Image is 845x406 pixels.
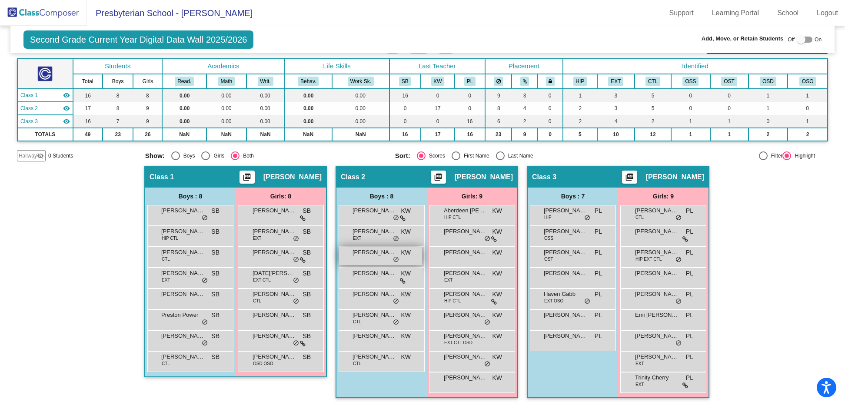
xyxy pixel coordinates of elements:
[492,290,502,299] span: KW
[538,74,563,89] th: Keep with teacher
[431,77,445,86] button: KW
[618,188,709,205] div: Girls: 9
[544,332,587,340] span: [PERSON_NAME]
[293,298,299,305] span: do_not_disturb_alt
[622,171,637,184] button: Print Students Details
[19,152,37,160] span: Hallway
[162,128,206,141] td: NaN
[162,115,206,128] td: 0.00
[484,319,490,326] span: do_not_disturb_alt
[485,89,512,102] td: 9
[401,269,411,278] span: KW
[103,128,133,141] td: 23
[492,332,502,341] span: KW
[303,227,311,236] span: SB
[671,89,710,102] td: 0
[544,256,553,262] span: OST
[563,89,598,102] td: 1
[246,128,285,141] td: NaN
[455,115,485,128] td: 16
[242,173,252,185] mat-icon: picture_as_pdf
[788,89,828,102] td: 1
[815,36,822,44] span: On
[431,171,446,184] button: Print Students Details
[455,128,485,141] td: 16
[464,77,476,86] button: PL
[512,115,537,128] td: 2
[421,74,455,89] th: Katie Wheeler
[584,298,590,305] span: do_not_disturb_alt
[595,332,602,341] span: PL
[421,115,455,128] td: 0
[455,173,513,181] span: [PERSON_NAME]
[353,319,361,325] span: CTL
[635,290,679,299] span: [PERSON_NAME]
[211,206,220,215] span: SB
[133,115,162,128] td: 9
[595,206,602,215] span: PL
[17,128,73,141] td: TOTALS
[532,173,556,181] span: Class 3
[353,235,361,242] span: EXT
[393,215,399,221] span: do_not_disturb_alt
[635,128,671,141] td: 12
[303,269,311,278] span: SB
[671,74,710,89] th: Outside Support - Speech
[293,340,299,347] span: do_not_disturb_alt
[635,332,679,340] span: [PERSON_NAME]
[635,206,679,215] span: [PERSON_NAME]
[161,311,205,319] span: Preston Power
[253,277,271,283] span: EXT CTL
[211,290,220,299] span: SB
[211,352,220,362] span: SB
[332,115,389,128] td: 0.00
[17,102,73,115] td: Katie Wheeler - No Class Name
[161,206,205,215] span: [PERSON_NAME]
[48,152,73,160] span: 0 Students
[87,6,253,20] span: Presbyterian School - [PERSON_NAME]
[635,227,679,236] span: [PERSON_NAME]
[682,77,699,86] button: OSS
[563,102,598,115] td: 2
[348,77,374,86] button: Work Sk.
[353,227,396,236] span: [PERSON_NAME]
[211,248,220,257] span: SB
[258,77,273,86] button: Writ.
[595,248,602,257] span: PL
[460,152,489,160] div: First Name
[161,269,205,278] span: [PERSON_NAME]
[284,102,332,115] td: 0.00
[595,269,602,278] span: PL
[303,290,311,299] span: SB
[180,152,195,160] div: Boys
[421,128,455,141] td: 17
[284,128,332,141] td: NaN
[749,102,788,115] td: 1
[544,206,587,215] span: [PERSON_NAME][DATE]
[246,89,285,102] td: 0.00
[671,128,710,141] td: 1
[162,59,284,74] th: Academics
[749,74,788,89] th: Outside Support - Dyslexia
[427,188,517,205] div: Girls: 9
[253,311,296,319] span: [PERSON_NAME]
[73,102,103,115] td: 17
[686,269,693,278] span: PL
[63,92,70,99] mat-icon: visibility
[662,6,701,20] a: Support
[253,269,296,278] span: [DATE][PERSON_NAME]
[393,319,399,326] span: do_not_disturb_alt
[162,277,170,283] span: EXT
[263,173,322,181] span: [PERSON_NAME]
[303,206,311,215] span: SB
[393,256,399,263] span: do_not_disturb_alt
[444,214,461,221] span: HIP CTL
[675,256,682,263] span: do_not_disturb_alt
[353,206,396,215] span: [PERSON_NAME]
[671,102,710,115] td: 0
[686,227,693,236] span: PL
[399,77,411,86] button: SB
[341,173,365,181] span: Class 2
[675,340,682,347] span: do_not_disturb_alt
[788,102,828,115] td: 0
